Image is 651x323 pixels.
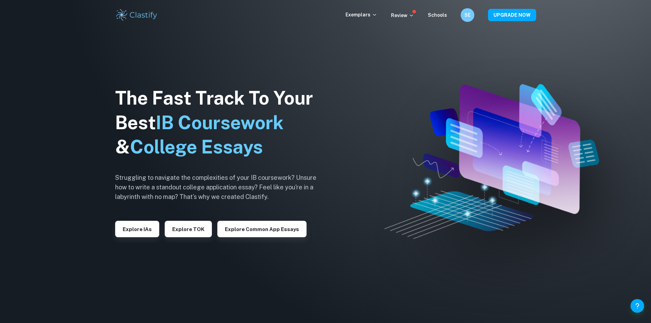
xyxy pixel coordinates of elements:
a: Explore IAs [115,226,159,232]
button: Help and Feedback [630,299,644,313]
button: UPGRADE NOW [488,9,536,21]
img: Clastify logo [115,8,159,22]
span: IB Coursework [156,112,284,133]
h1: The Fast Track To Your Best & [115,86,327,160]
p: Exemplars [345,11,377,18]
button: SE [461,8,474,22]
img: Clastify hero [384,84,599,239]
p: Review [391,12,414,19]
h6: Struggling to navigate the complexities of your IB coursework? Unsure how to write a standout col... [115,173,327,202]
a: Explore Common App essays [217,226,307,232]
h6: SE [463,11,471,19]
button: Explore TOK [165,221,212,237]
button: Explore IAs [115,221,159,237]
a: Schools [428,12,447,18]
button: Explore Common App essays [217,221,307,237]
a: Explore TOK [165,226,212,232]
span: College Essays [130,136,263,158]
